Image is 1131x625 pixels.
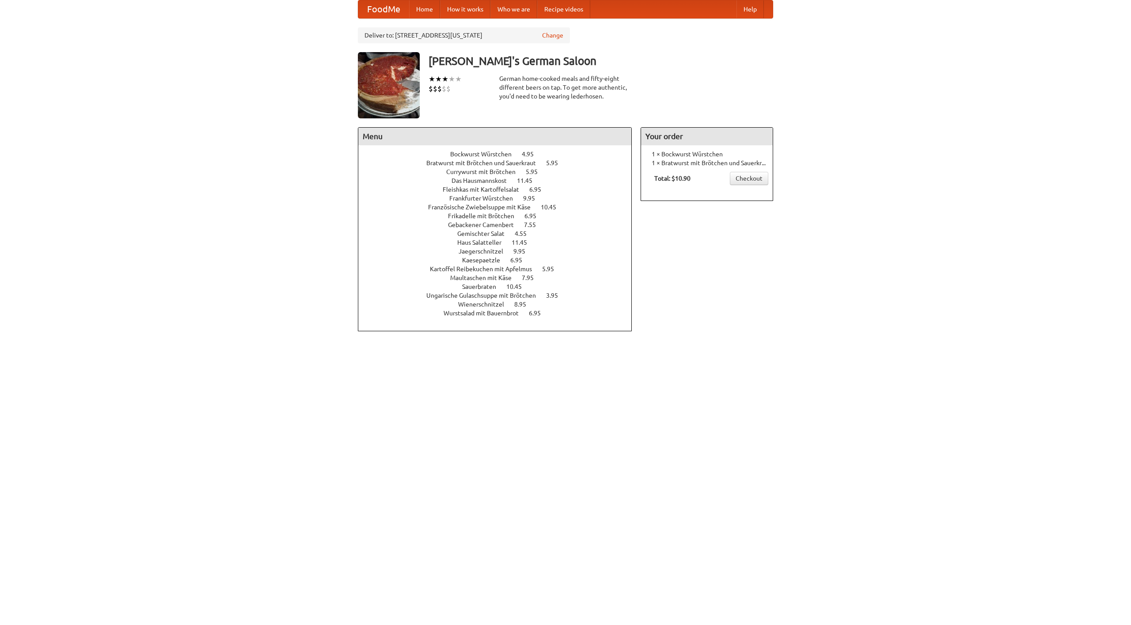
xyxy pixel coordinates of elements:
span: 7.95 [522,274,543,281]
b: Total: $10.90 [654,175,691,182]
span: 4.95 [522,151,543,158]
span: 4.55 [515,230,535,237]
h4: Your order [641,128,773,145]
a: Das Hausmannskost 11.45 [452,177,549,184]
li: $ [437,84,442,94]
a: Bratwurst mit Brötchen und Sauerkraut 5.95 [426,159,574,167]
li: $ [446,84,451,94]
div: German home-cooked meals and fifty-eight different beers on tap. To get more authentic, you'd nee... [499,74,632,101]
img: angular.jpg [358,52,420,118]
span: 8.95 [514,301,535,308]
a: Home [409,0,440,18]
a: Fleishkas mit Kartoffelsalat 6.95 [443,186,558,193]
span: Ungarische Gulaschsuppe mit Brötchen [426,292,545,299]
span: Haus Salatteller [457,239,510,246]
span: 6.95 [529,310,550,317]
a: Gemischter Salat 4.55 [457,230,543,237]
h3: [PERSON_NAME]'s German Saloon [429,52,773,70]
span: 3.95 [546,292,567,299]
span: 6.95 [510,257,531,264]
a: Französische Zwiebelsuppe mit Käse 10.45 [428,204,573,211]
span: Frankfurter Würstchen [449,195,522,202]
li: ★ [448,74,455,84]
span: 10.45 [506,283,531,290]
li: $ [433,84,437,94]
a: Currywurst mit Brötchen 5.95 [446,168,554,175]
a: Wienerschnitzel 8.95 [458,301,543,308]
a: Kaesepaetzle 6.95 [462,257,539,264]
span: 5.95 [546,159,567,167]
li: $ [442,84,446,94]
li: ★ [455,74,462,84]
a: Frikadelle mit Brötchen 6.95 [448,212,553,220]
span: Bratwurst mit Brötchen und Sauerkraut [426,159,545,167]
li: $ [429,84,433,94]
span: 5.95 [542,265,563,273]
a: Frankfurter Würstchen 9.95 [449,195,551,202]
a: Checkout [730,172,768,185]
span: 5.95 [526,168,547,175]
span: 9.95 [523,195,544,202]
a: Jaegerschnitzel 9.95 [459,248,542,255]
span: Gebackener Camenbert [448,221,523,228]
span: Französische Zwiebelsuppe mit Käse [428,204,539,211]
span: Gemischter Salat [457,230,513,237]
span: 9.95 [513,248,534,255]
span: Wurstsalad mit Bauernbrot [444,310,528,317]
a: Wurstsalad mit Bauernbrot 6.95 [444,310,557,317]
span: 6.95 [529,186,550,193]
a: Help [736,0,764,18]
span: Maultaschen mit Käse [450,274,520,281]
li: 1 × Bratwurst mit Brötchen und Sauerkraut [645,159,768,167]
li: ★ [442,74,448,84]
span: 10.45 [541,204,565,211]
span: Currywurst mit Brötchen [446,168,524,175]
a: Maultaschen mit Käse 7.95 [450,274,550,281]
span: Sauerbraten [462,283,505,290]
span: Kartoffel Reibekuchen mit Apfelmus [430,265,541,273]
a: Sauerbraten 10.45 [462,283,538,290]
a: Ungarische Gulaschsuppe mit Brötchen 3.95 [426,292,574,299]
span: Frikadelle mit Brötchen [448,212,523,220]
span: Wienerschnitzel [458,301,513,308]
span: 11.45 [512,239,536,246]
li: ★ [429,74,435,84]
a: Who we are [490,0,537,18]
a: Kartoffel Reibekuchen mit Apfelmus 5.95 [430,265,570,273]
a: FoodMe [358,0,409,18]
h4: Menu [358,128,631,145]
a: Change [542,31,563,40]
span: Kaesepaetzle [462,257,509,264]
a: Bockwurst Würstchen 4.95 [450,151,550,158]
span: Das Hausmannskost [452,177,516,184]
li: 1 × Bockwurst Würstchen [645,150,768,159]
a: Gebackener Camenbert 7.55 [448,221,552,228]
li: ★ [435,74,442,84]
a: Haus Salatteller 11.45 [457,239,543,246]
span: Bockwurst Würstchen [450,151,520,158]
span: Jaegerschnitzel [459,248,512,255]
a: How it works [440,0,490,18]
div: Deliver to: [STREET_ADDRESS][US_STATE] [358,27,570,43]
span: 6.95 [524,212,545,220]
a: Recipe videos [537,0,590,18]
span: Fleishkas mit Kartoffelsalat [443,186,528,193]
span: 11.45 [517,177,541,184]
span: 7.55 [524,221,545,228]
